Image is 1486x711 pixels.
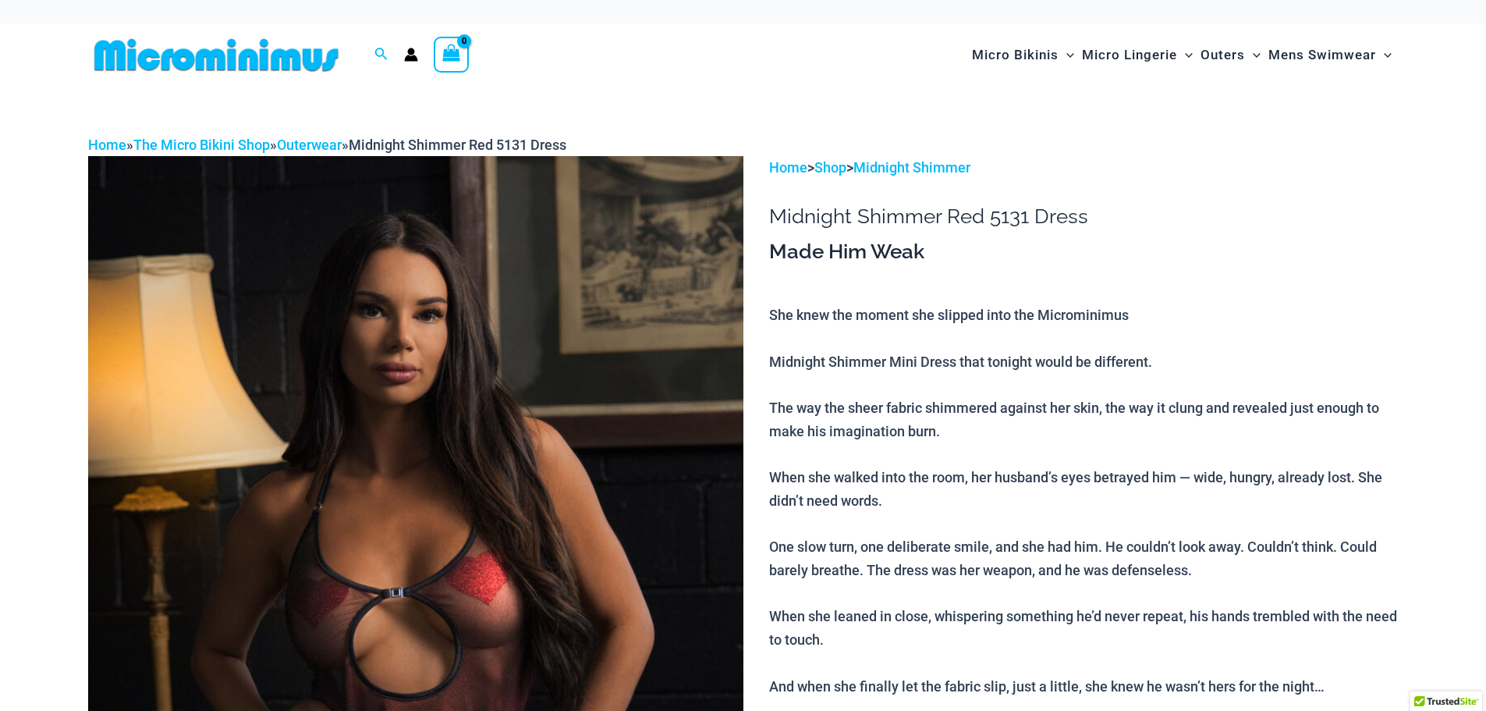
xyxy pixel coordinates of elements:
span: Menu Toggle [1376,35,1392,75]
a: Outerwear [277,137,342,153]
a: View Shopping Cart, empty [434,37,470,73]
span: Menu Toggle [1059,35,1074,75]
a: The Micro Bikini Shop [133,137,270,153]
a: Home [88,137,126,153]
a: Mens SwimwearMenu ToggleMenu Toggle [1264,31,1396,79]
a: Home [769,159,807,176]
span: » » » [88,137,566,153]
p: > > [769,156,1398,180]
a: Micro BikinisMenu ToggleMenu Toggle [968,31,1078,79]
nav: Site Navigation [966,29,1399,81]
span: Micro Bikinis [972,35,1059,75]
a: Midnight Shimmer [853,159,970,176]
a: Account icon link [404,48,418,62]
span: Menu Toggle [1177,35,1193,75]
span: Midnight Shimmer Red 5131 Dress [349,137,566,153]
a: OutersMenu ToggleMenu Toggle [1197,31,1264,79]
span: Mens Swimwear [1268,35,1376,75]
span: Outers [1201,35,1245,75]
span: Menu Toggle [1245,35,1261,75]
a: Search icon link [374,45,388,65]
span: Micro Lingerie [1082,35,1177,75]
img: MM SHOP LOGO FLAT [88,37,345,73]
h1: Midnight Shimmer Red 5131 Dress [769,204,1398,229]
a: Micro LingerieMenu ToggleMenu Toggle [1078,31,1197,79]
a: Shop [814,159,846,176]
h3: Made Him Weak [769,239,1398,265]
